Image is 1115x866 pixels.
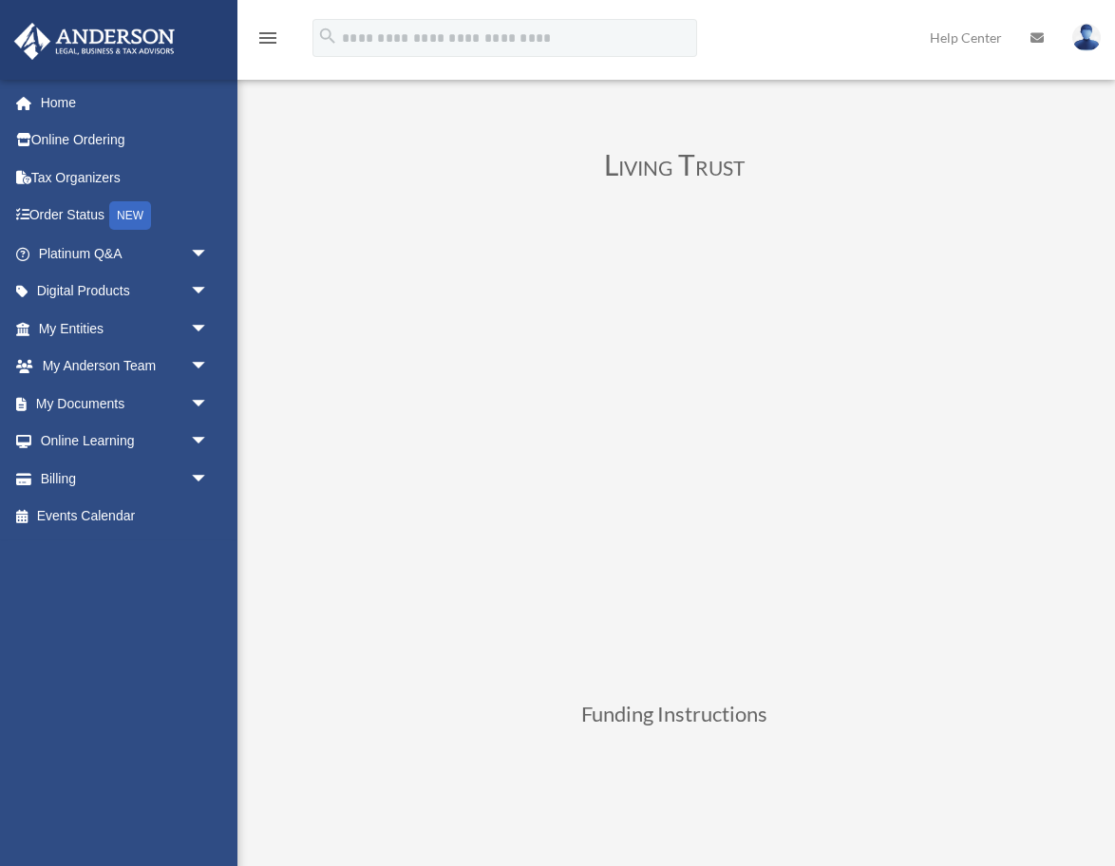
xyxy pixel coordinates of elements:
a: Digital Productsarrow_drop_down [13,273,237,311]
span: arrow_drop_down [190,273,228,311]
i: menu [256,27,279,49]
iframe: Living Trust Binder Review [256,211,1091,681]
h3: Funding Instructions [256,704,1091,734]
span: arrow_drop_down [190,348,228,386]
span: arrow_drop_down [190,460,228,499]
a: Billingarrow_drop_down [13,460,237,498]
a: Tax Organizers [13,159,237,197]
i: search [317,26,338,47]
span: arrow_drop_down [190,385,228,424]
span: arrow_drop_down [190,423,228,461]
span: arrow_drop_down [190,235,228,273]
img: Anderson Advisors Platinum Portal [9,23,180,60]
a: menu [256,33,279,49]
a: My Entitiesarrow_drop_down [13,310,237,348]
a: Home [13,84,237,122]
a: Events Calendar [13,498,237,536]
a: Online Learningarrow_drop_down [13,423,237,461]
span: arrow_drop_down [190,310,228,348]
a: Platinum Q&Aarrow_drop_down [13,235,237,273]
a: My Documentsarrow_drop_down [13,385,237,423]
img: User Pic [1072,24,1101,51]
div: NEW [109,201,151,230]
a: Online Ordering [13,122,237,160]
a: Order StatusNEW [13,197,237,235]
h3: Living Trust [256,150,1091,188]
a: My Anderson Teamarrow_drop_down [13,348,237,386]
